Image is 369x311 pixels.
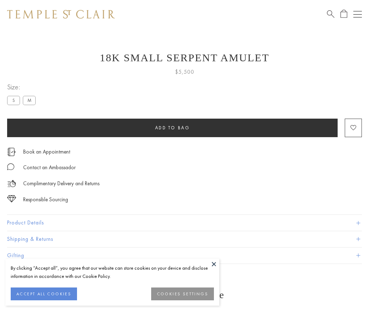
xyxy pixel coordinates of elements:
[151,287,214,300] button: COOKIES SETTINGS
[23,163,76,172] div: Contact an Ambassador
[7,231,362,247] button: Shipping & Returns
[155,125,190,131] span: Add to bag
[11,287,77,300] button: ACCEPT ALL COOKIES
[11,264,214,280] div: By clicking “Accept all”, you agree that our website can store cookies on your device and disclos...
[7,119,338,137] button: Add to bag
[175,67,194,77] span: $5,500
[340,10,347,19] a: Open Shopping Bag
[23,96,36,105] label: M
[7,179,16,188] img: icon_delivery.svg
[7,52,362,64] h1: 18K Small Serpent Amulet
[7,215,362,231] button: Product Details
[7,10,115,19] img: Temple St. Clair
[327,10,334,19] a: Search
[23,195,68,204] div: Responsible Sourcing
[7,163,14,170] img: MessageIcon-01_2.svg
[7,248,362,264] button: Gifting
[7,195,16,202] img: icon_sourcing.svg
[7,96,20,105] label: S
[7,81,39,93] span: Size:
[7,148,16,156] img: icon_appointment.svg
[353,10,362,19] button: Open navigation
[23,148,70,156] a: Book an Appointment
[23,179,99,188] p: Complimentary Delivery and Returns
